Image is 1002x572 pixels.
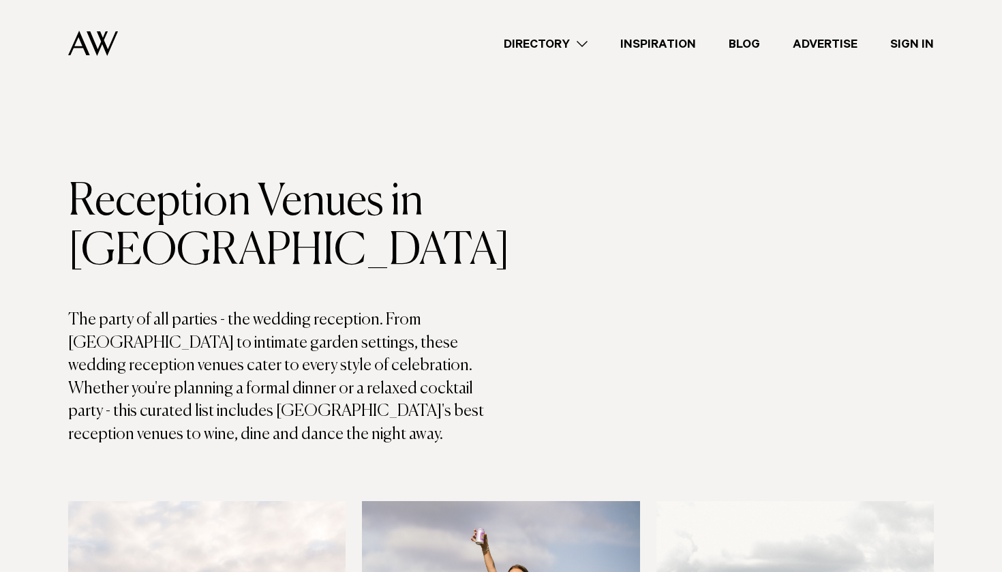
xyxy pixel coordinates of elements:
p: The party of all parties - the wedding reception. From [GEOGRAPHIC_DATA] to intimate garden setti... [68,309,501,447]
img: Auckland Weddings Logo [68,31,118,56]
a: Directory [487,35,604,53]
a: Sign In [874,35,950,53]
a: Blog [712,35,776,53]
a: Inspiration [604,35,712,53]
a: Advertise [776,35,874,53]
h1: Reception Venues in [GEOGRAPHIC_DATA] [68,178,501,276]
